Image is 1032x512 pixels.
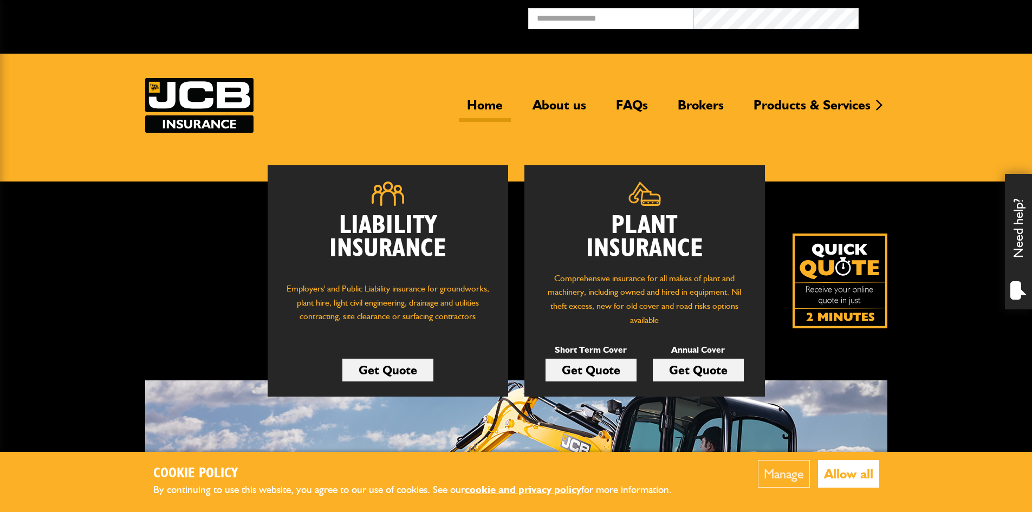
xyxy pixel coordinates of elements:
p: Annual Cover [653,343,744,357]
a: About us [524,97,594,122]
h2: Plant Insurance [541,214,749,261]
img: JCB Insurance Services logo [145,78,254,133]
button: Manage [758,460,810,488]
button: Broker Login [859,8,1024,25]
a: JCB Insurance Services [145,78,254,133]
h2: Cookie Policy [153,465,690,482]
button: Allow all [818,460,879,488]
img: Quick Quote [793,234,887,328]
div: Need help? [1005,174,1032,309]
a: cookie and privacy policy [465,483,581,496]
a: Get Quote [546,359,637,381]
p: Employers' and Public Liability insurance for groundworks, plant hire, light civil engineering, d... [284,282,492,334]
a: Brokers [670,97,732,122]
a: Products & Services [745,97,879,122]
a: Home [459,97,511,122]
p: Comprehensive insurance for all makes of plant and machinery, including owned and hired in equipm... [541,271,749,327]
a: Get your insurance quote isn just 2-minutes [793,234,887,328]
p: By continuing to use this website, you agree to our use of cookies. See our for more information. [153,482,690,498]
h2: Liability Insurance [284,214,492,271]
a: Get Quote [342,359,433,381]
p: Short Term Cover [546,343,637,357]
a: FAQs [608,97,656,122]
a: Get Quote [653,359,744,381]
